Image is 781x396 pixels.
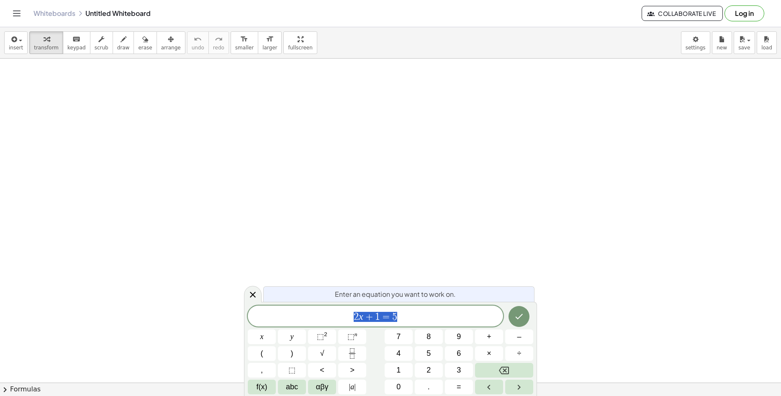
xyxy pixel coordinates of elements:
button: Times [475,346,503,361]
span: = [457,381,461,393]
span: ) [291,348,293,359]
button: 3 [445,363,473,378]
span: ( [261,348,263,359]
span: + [487,331,491,342]
span: αβγ [316,381,329,393]
sup: 2 [324,331,327,337]
button: Greek alphabet [308,380,336,394]
span: ÷ [517,348,522,359]
button: format_sizesmaller [231,31,258,54]
span: 5 [392,312,397,322]
span: 6 [457,348,461,359]
button: 9 [445,329,473,344]
span: scrub [95,45,108,51]
button: Collaborate Live [642,6,723,21]
i: format_size [240,34,248,44]
sup: n [355,331,357,337]
button: 5 [415,346,443,361]
button: Toggle navigation [10,7,23,20]
span: x [260,331,264,342]
button: 0 [385,380,413,394]
button: transform [29,31,63,54]
span: keypad [67,45,86,51]
span: 5 [426,348,431,359]
button: redoredo [208,31,229,54]
span: undo [192,45,204,51]
button: Backspace [475,363,533,378]
button: 8 [415,329,443,344]
i: redo [215,34,223,44]
button: Plus [475,329,503,344]
span: > [350,365,355,376]
span: arrange [161,45,181,51]
button: 6 [445,346,473,361]
span: 9 [457,331,461,342]
span: draw [117,45,130,51]
button: save [734,31,755,54]
span: 7 [396,331,401,342]
span: Enter an equation you want to work on. [335,289,456,299]
span: ⬚ [317,332,324,341]
span: abc [286,381,298,393]
span: load [761,45,772,51]
button: Right arrow [505,380,533,394]
span: settings [686,45,706,51]
button: draw [113,31,134,54]
button: Functions [248,380,276,394]
button: insert [4,31,28,54]
i: format_size [266,34,274,44]
button: load [757,31,777,54]
span: 3 [457,365,461,376]
span: smaller [235,45,254,51]
span: insert [9,45,23,51]
button: 4 [385,346,413,361]
button: arrange [157,31,185,54]
button: new [712,31,732,54]
span: 0 [396,381,401,393]
span: erase [138,45,152,51]
button: , [248,363,276,378]
i: keyboard [72,34,80,44]
span: redo [213,45,224,51]
span: ⬚ [347,332,355,341]
a: Whiteboards [33,9,75,18]
button: Equals [445,380,473,394]
var: x [359,311,363,322]
button: Alphabet [278,380,306,394]
span: √ [320,348,324,359]
span: < [320,365,324,376]
span: = [380,312,392,322]
button: x [248,329,276,344]
span: larger [262,45,277,51]
button: Less than [308,363,336,378]
span: 8 [426,331,431,342]
span: × [487,348,491,359]
button: Fraction [338,346,366,361]
span: . [428,381,430,393]
button: ( [248,346,276,361]
button: Greater than [338,363,366,378]
button: Log in [724,5,764,21]
span: f(x) [257,381,267,393]
button: Squared [308,329,336,344]
button: . [415,380,443,394]
button: Placeholder [278,363,306,378]
button: y [278,329,306,344]
span: | [349,383,351,391]
span: save [738,45,750,51]
button: Minus [505,329,533,344]
span: transform [34,45,59,51]
button: 1 [385,363,413,378]
span: + [363,312,375,322]
button: Absolute value [338,380,366,394]
span: 4 [396,348,401,359]
button: settings [681,31,710,54]
span: 2 [354,312,359,322]
button: Done [509,306,529,327]
button: Superscript [338,329,366,344]
span: 1 [375,312,380,322]
button: 2 [415,363,443,378]
span: ⬚ [288,365,295,376]
button: Divide [505,346,533,361]
button: fullscreen [283,31,317,54]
